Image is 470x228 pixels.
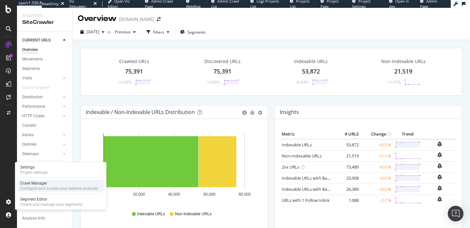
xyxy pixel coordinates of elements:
[22,103,45,110] div: Performance
[334,184,360,195] td: 26,389
[133,192,145,197] text: 20,000
[203,192,215,197] text: 60,000
[20,181,98,186] div: Crawl Manager
[387,79,401,85] div: +1.07%
[302,67,320,76] div: 53,872
[280,129,334,139] th: Metric
[294,58,328,65] div: Indexable URLs
[22,141,61,148] a: Outlinks
[86,129,262,205] svg: A chart.
[22,37,51,44] div: CURRENT URLS
[282,153,321,159] a: Non-Indexable URLs
[448,206,463,221] div: Open Intercom Messenger
[334,129,360,139] th: # URLS
[437,163,442,169] div: bell-plus
[437,186,442,191] div: bell-plus
[360,195,393,206] td: -2.7 %
[360,150,393,161] td: +1.1 %
[20,197,82,202] div: Segment Editor
[22,84,56,91] a: Search Engines
[22,215,45,222] div: Analysis Info
[119,16,154,23] div: [DOMAIN_NAME]
[250,110,255,115] div: bug
[282,197,330,203] a: URLs with 1 Follow Inlink
[334,139,360,151] td: 53,872
[282,142,312,148] a: Indexable URLs
[22,75,32,82] div: Visits
[22,122,68,129] a: Content
[18,164,104,176] a: SettingsProject settings
[22,46,68,53] a: Overview
[239,192,251,197] text: 80,000
[207,79,220,85] div: +0.69%
[22,19,67,26] div: SiteCrawler
[22,84,49,91] div: Search Engines
[295,79,308,85] div: +0.54%
[22,141,37,148] div: Outlinks
[86,29,99,35] span: 2025 Jun. 25th
[22,215,68,222] a: Analysis Info
[175,211,211,217] span: Non-Indexable URLs
[22,94,43,101] div: Distribution
[437,141,442,147] div: bell-plus
[22,13,67,19] div: Analytics
[22,37,61,44] a: CURRENT URLS
[360,184,393,195] td: +0.5 %
[20,202,82,207] div: Create and manage your segments
[437,174,442,180] div: bell-plus
[118,79,132,85] div: +0.69%
[360,161,393,172] td: +0.8 %
[22,132,34,138] div: Inlinks
[20,165,48,170] div: Settings
[157,17,161,22] div: arrow-right-arrow-left
[22,113,61,120] a: HTTP Codes
[22,122,36,129] div: Content
[168,192,180,197] text: 40,000
[282,175,336,181] a: Indexable URLs with Bad H1
[282,186,353,192] a: Indexable URLs with Bad Description
[107,29,112,35] span: vs
[112,27,138,37] button: Previous
[280,108,299,117] h4: Insights
[22,56,43,63] div: Movements
[153,29,164,35] div: Filters
[186,4,201,9] span: Webflow
[22,65,40,72] div: Segments
[144,27,172,37] button: Filters
[22,113,44,120] div: HTTP Codes
[22,103,61,110] a: Performance
[22,151,61,157] a: Sitemaps
[360,139,393,151] td: +0.5 %
[393,129,422,139] th: Trend
[18,196,104,208] a: Segment EditorCreate and manage your segments
[119,58,149,65] div: Crawled URLs
[78,13,117,24] div: Overview
[437,152,442,157] div: bell-plus
[334,195,360,206] td: 1,088
[42,1,59,7] div: ReadOnly:
[22,151,39,157] div: Sitemaps
[137,211,165,217] span: Indexable URLs
[394,67,412,76] div: 21,519
[381,58,426,65] div: Non-Indexable URLs
[282,164,299,170] a: 2xx URLs
[334,172,360,184] td: 23,908
[125,67,143,76] div: 75,391
[112,29,131,35] span: Previous
[360,129,393,139] th: Change
[187,29,206,35] span: Segments
[22,65,68,72] a: Segments
[22,132,61,138] a: Inlinks
[78,27,107,37] button: [DATE]
[18,180,104,192] a: Crawl ManagerConfigure and access your website analyses
[178,27,208,37] button: Segments
[437,197,442,202] div: bell-plus
[22,46,38,53] div: Overview
[20,170,48,175] div: Project settings
[22,75,61,82] a: Visits
[86,109,195,115] div: Indexable / Non-Indexable URLs Distribution
[360,172,393,184] td: +0.6 %
[213,67,231,76] div: 75,391
[334,161,360,172] td: 73,489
